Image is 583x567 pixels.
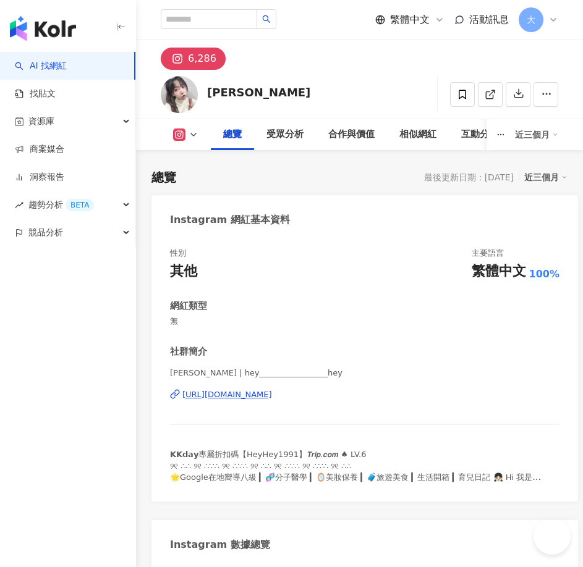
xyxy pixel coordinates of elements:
[182,389,272,400] div: [URL][DOMAIN_NAME]
[170,262,197,281] div: 其他
[170,538,270,552] div: Instagram 數據總覽
[262,15,271,23] span: search
[469,14,509,25] span: 活動訊息
[170,213,290,227] div: Instagram 網紅基本資料
[188,50,216,67] div: 6,286
[534,518,571,555] iframe: Help Scout Beacon - Open
[28,191,94,219] span: 趨勢分析
[170,450,541,493] span: 𝗞𝗞𝗱𝗮𝘆專屬折扣碼【HeyHey1991】𝙏𝙧𝙞𝙥.𝙘𝙤𝙢 ♠ LV.6 ୨୧ ∴∴ ୨୧ ∴∵∴ ୨୧ ∴∵∴ ୨୧ ∴∴ ୨୧ ∴∵∴ ୨୧ ∴∵∴ ୨୧ ∴∴ 🌟Google在地嚮導八級...
[461,127,498,142] div: 互動分析
[170,345,207,358] div: 社群簡介
[328,127,375,142] div: 合作與價值
[170,367,560,379] span: [PERSON_NAME] | hey_________________hey
[524,169,568,185] div: 近三個月
[223,127,242,142] div: 總覽
[161,48,226,70] button: 6,286
[170,316,560,327] span: 無
[390,13,430,27] span: 繁體中文
[529,267,560,281] span: 100%
[15,201,23,209] span: rise
[207,85,310,100] div: [PERSON_NAME]
[424,172,514,182] div: 最後更新日期：[DATE]
[170,300,207,313] div: 網紅類型
[66,199,94,211] div: BETA
[515,125,558,145] div: 近三個月
[15,143,64,156] a: 商案媒合
[28,219,63,246] span: 競品分析
[161,76,198,113] img: KOL Avatar
[15,88,56,100] a: 找貼文
[15,60,67,72] a: searchAI 找網紅
[266,127,304,142] div: 受眾分析
[472,248,504,259] div: 主要語言
[170,248,186,259] div: 性別
[527,13,535,27] span: 大
[10,16,76,41] img: logo
[151,169,176,186] div: 總覽
[399,127,436,142] div: 相似網紅
[472,262,526,281] div: 繁體中文
[15,171,64,183] a: 洞察報告
[28,107,54,135] span: 資源庫
[170,389,560,400] a: [URL][DOMAIN_NAME]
